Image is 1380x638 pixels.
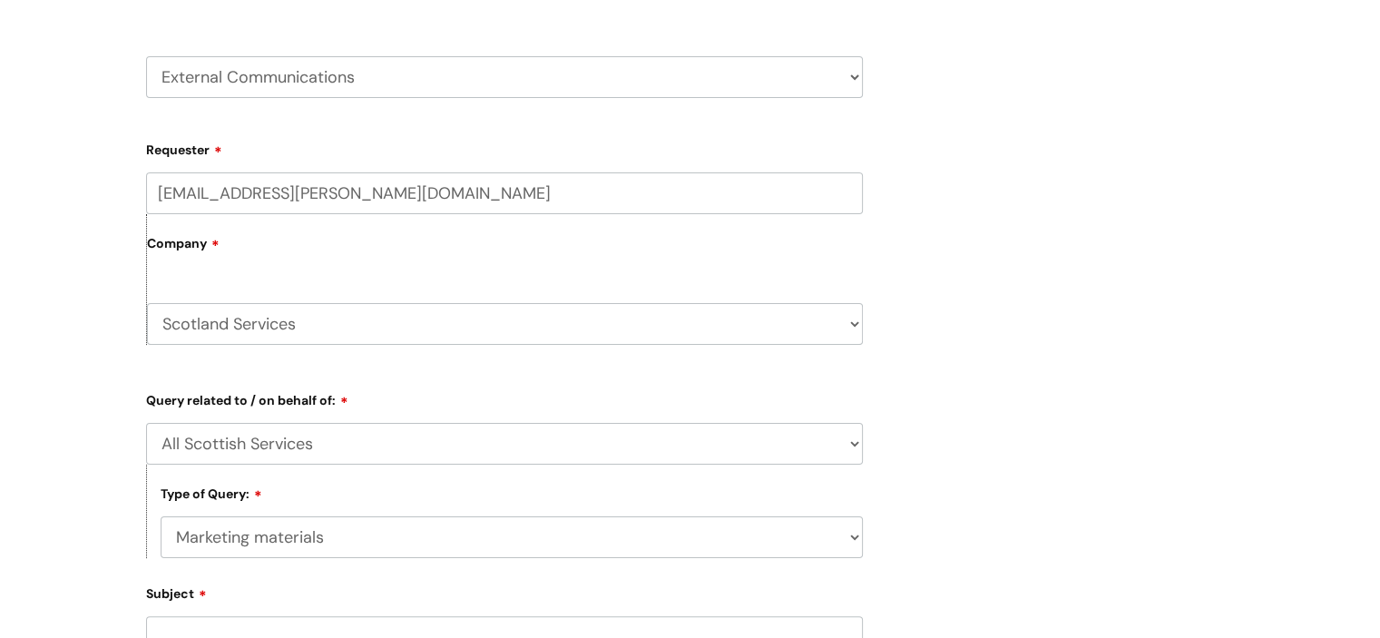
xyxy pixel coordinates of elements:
[146,172,863,214] input: Email
[147,230,863,270] label: Company
[146,580,863,602] label: Subject
[146,136,863,158] label: Requester
[146,387,863,408] label: Query related to / on behalf of:
[161,484,262,502] label: Type of Query:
